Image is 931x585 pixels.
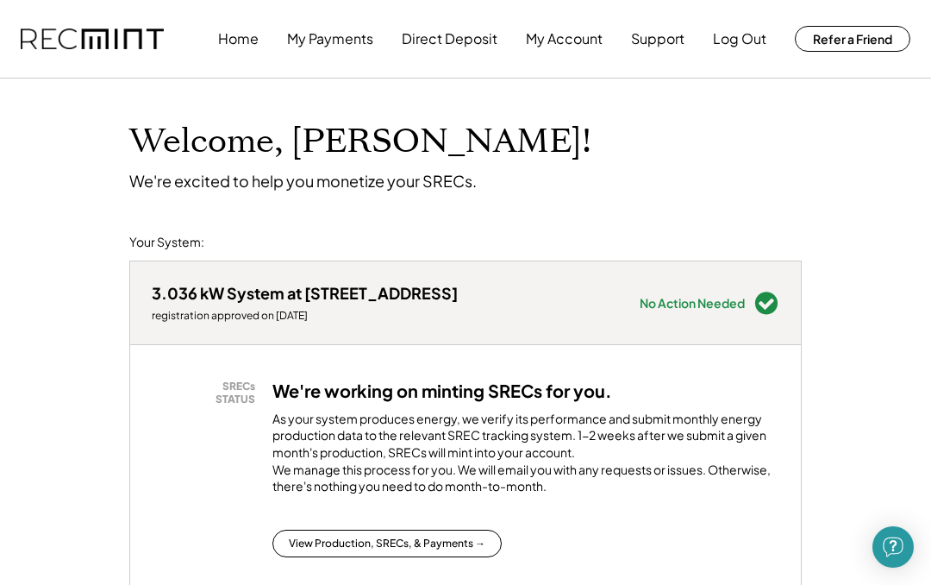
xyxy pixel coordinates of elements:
[272,380,612,402] h3: We're working on minting SRECs for you.
[160,380,255,406] div: SRECs STATUS
[129,234,204,251] div: Your System:
[21,28,164,50] img: recmint-logotype%403x.png
[129,122,591,162] h1: Welcome, [PERSON_NAME]!
[795,26,910,52] button: Refer a Friend
[526,22,603,56] button: My Account
[272,530,502,557] button: View Production, SRECs, & Payments →
[152,283,458,303] div: 3.036 kW System at [STREET_ADDRESS]
[872,526,914,568] div: Open Intercom Messenger
[152,309,458,323] div: registration approved on [DATE]
[272,411,779,504] div: As your system produces energy, we verify its performance and submit monthly energy production da...
[287,22,373,56] button: My Payments
[218,22,259,56] button: Home
[631,22,684,56] button: Support
[402,22,497,56] button: Direct Deposit
[713,22,766,56] button: Log Out
[129,171,477,191] div: We're excited to help you monetize your SRECs.
[640,297,745,309] div: No Action Needed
